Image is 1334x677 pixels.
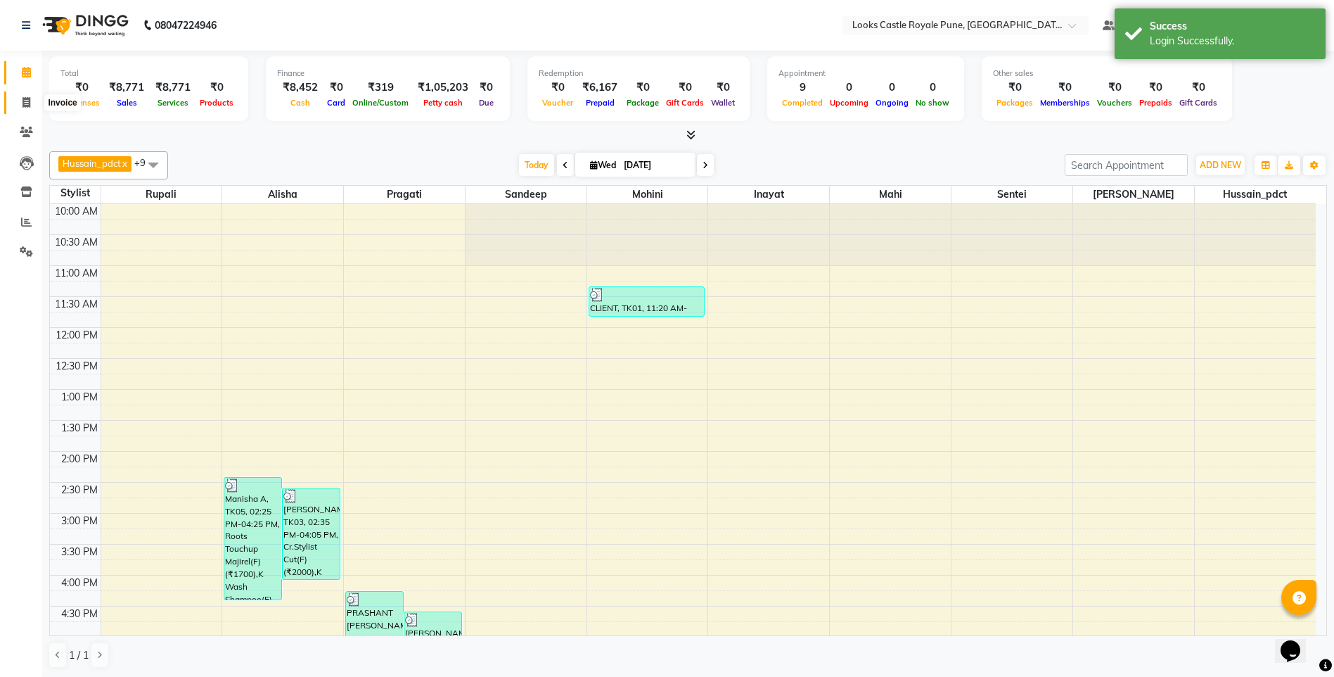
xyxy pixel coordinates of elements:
div: 0 [826,80,872,96]
div: 11:00 AM [52,266,101,281]
span: Today [519,154,554,176]
div: ₹8,771 [103,80,150,96]
div: ₹0 [662,80,707,96]
div: ₹0 [623,80,662,96]
div: 11:30 AM [52,297,101,312]
div: 4:00 PM [58,576,101,590]
span: Memberships [1037,98,1094,108]
span: Voucher [539,98,577,108]
div: ₹0 [1136,80,1176,96]
div: 2:00 PM [58,452,101,467]
div: ₹0 [1037,80,1094,96]
div: ₹0 [539,80,577,96]
span: Hussain_pdct [63,158,121,169]
span: Services [154,98,192,108]
div: 3:00 PM [58,514,101,529]
span: Cash [287,98,314,108]
div: ₹1,05,203 [412,80,474,96]
span: Mohini [587,186,708,203]
span: Online/Custom [349,98,412,108]
span: Prepaid [582,98,618,108]
span: Alisha [222,186,343,203]
div: ₹0 [60,80,103,96]
div: ₹0 [1094,80,1136,96]
div: ₹8,771 [150,80,196,96]
div: ₹319 [349,80,412,96]
span: Wallet [707,98,738,108]
div: Manisha A, TK05, 02:25 PM-04:25 PM, Roots Touchup Majirel(F) (₹1700),K Wash Shampoo(F) (₹300),Blo... [224,478,281,600]
div: Finance [277,68,499,80]
span: Card [323,98,349,108]
span: Wed [586,160,620,170]
span: +9 [134,157,156,168]
span: Vouchers [1094,98,1136,108]
div: ₹0 [474,80,499,96]
span: No show [912,98,953,108]
span: Sandeep [466,186,586,203]
span: Sales [113,98,141,108]
span: Ongoing [872,98,912,108]
div: [PERSON_NAME], TK03, 02:35 PM-04:05 PM, Cr.Stylist Cut(F) (₹2000),K Wash Shampoo(F) (₹300) [283,488,340,579]
div: 12:30 PM [53,359,101,374]
span: Petty cash [420,98,466,108]
span: Completed [778,98,826,108]
div: PRASHANT [PERSON_NAME], TK04, 04:15 PM-05:15 PM, L'aamis Pure Youth Cleanup(F) (₹2000) [346,592,403,652]
div: 1:00 PM [58,390,101,405]
span: Gift Cards [662,98,707,108]
div: Stylist [50,186,101,201]
span: Hussain_pdct [1195,186,1316,203]
div: 12:00 PM [53,328,101,343]
div: 3:30 PM [58,545,101,559]
span: Sentei [951,186,1072,203]
div: ₹0 [1176,80,1221,96]
div: ₹0 [323,80,349,96]
a: x [121,158,127,169]
div: 2:30 PM [58,483,101,498]
div: Redemption [539,68,738,80]
b: 08047224946 [155,6,217,45]
div: Success [1150,19,1315,34]
div: ₹8,452 [277,80,323,96]
div: Login Successfully. [1150,34,1315,49]
span: ADD NEW [1200,160,1241,170]
div: 10:30 AM [52,235,101,250]
span: Pragati [344,186,465,203]
div: 4:30 PM [58,607,101,621]
img: logo [36,6,132,45]
div: 1:30 PM [58,421,101,436]
span: [PERSON_NAME] [1073,186,1194,203]
span: Packages [993,98,1037,108]
span: Inayat [708,186,829,203]
div: 0 [872,80,912,96]
div: ₹0 [993,80,1037,96]
input: Search Appointment [1065,154,1188,176]
iframe: chat widget [1275,621,1320,663]
div: [PERSON_NAME], TK03, 04:35 PM-05:05 PM, Classic Manicure(F) (₹500) [404,612,461,641]
span: Prepaids [1136,98,1176,108]
div: CLIENT, TK01, 11:20 AM-11:50 AM, Eyebrows (₹200) [589,287,705,316]
div: 9 [778,80,826,96]
button: ADD NEW [1196,156,1245,175]
div: ₹0 [707,80,738,96]
div: Invoice [44,94,80,111]
span: Mahi [830,186,951,203]
div: 0 [912,80,953,96]
span: Due [475,98,497,108]
span: Gift Cards [1176,98,1221,108]
div: 10:00 AM [52,204,101,219]
div: ₹6,167 [577,80,623,96]
span: 1 / 1 [69,648,89,663]
div: Appointment [778,68,953,80]
div: Other sales [993,68,1221,80]
span: Upcoming [826,98,872,108]
span: Package [623,98,662,108]
div: Total [60,68,237,80]
span: Products [196,98,237,108]
span: Rupali [101,186,222,203]
div: ₹0 [196,80,237,96]
input: 2025-09-03 [620,155,690,176]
